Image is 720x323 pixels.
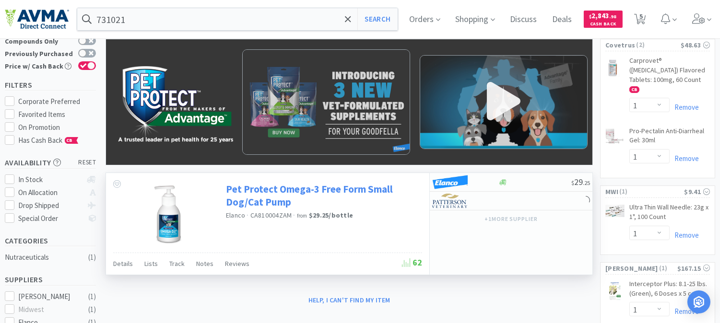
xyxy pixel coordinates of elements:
img: 73ffc936dea74002a875b20196faa2d0_10522.png [605,205,625,217]
div: ( 1 ) [88,291,96,302]
span: · [294,211,295,219]
img: da633772b5d24654a8d95158b86da3fe_488535.jpg [137,183,200,245]
div: ( 1 ) [88,252,96,263]
img: e4e33dab9f054f5782a47901c742baa9_102.png [5,9,69,29]
div: On Promotion [19,122,96,133]
span: CA810004ZAM [250,211,292,219]
div: Special Order [19,213,83,224]
div: Compounds Only [5,36,73,45]
div: ( 1 ) [88,304,96,315]
input: Search by item, sku, manufacturer, ingredient, size... [77,8,398,30]
span: CB [630,87,639,92]
button: Search [357,8,397,30]
a: Carprovet® ([MEDICAL_DATA]) Flavored Tablets: 100mg, 60 Count CB [629,56,710,97]
h5: Filters [5,80,96,91]
a: Remove [670,103,699,112]
span: Details [113,259,133,268]
span: ( 1 ) [618,187,685,196]
span: ( 1 ) [658,264,677,273]
a: Remove [670,307,699,316]
span: . 25 [583,179,590,186]
div: Midwest [19,304,78,315]
span: Reviews [225,259,249,268]
div: On Allocation [19,187,83,198]
span: [PERSON_NAME] [605,263,658,274]
span: Has Cash Back [19,136,79,145]
a: Elanco [226,211,246,219]
span: CB [65,138,75,143]
h5: Categories [5,235,96,246]
div: Price w/ Cash Back [5,61,73,69]
span: reset [79,158,96,168]
a: Remove [670,231,699,240]
a: Pet Protect Omega-3 Free Form Small Dog/Cat Pump [226,183,420,209]
span: ( 2 ) [635,40,681,50]
strong: $29.25 / bottle [309,211,353,219]
img: a1957137cdaf4d7d9e2742db5bc8925c_155867.jpeg [605,281,625,300]
h5: Suppliers [5,274,96,285]
span: Lists [144,259,158,268]
span: 2,843 [590,11,617,20]
a: 5 [630,16,650,25]
span: . 98 [610,13,617,20]
span: $ [571,179,574,186]
div: [PERSON_NAME] [19,291,78,302]
div: Corporate Preferred [19,96,96,107]
span: Notes [196,259,213,268]
img: petprotectvideobanner_content.png [242,49,410,155]
a: Interceptor Plus: 8.1-25 lbs. (Green), 6 Doses x 5 count [629,279,710,302]
img: 09bcb2a2f05b4742a42b1b4c9bb2310a_181.png [106,39,592,165]
a: Discuss [507,15,541,24]
img: fc470b663d36480182d6e84a75f24167_31043.png [605,128,625,144]
span: Covetrus [605,40,635,50]
div: Nutraceuticals [5,252,83,263]
span: · [247,211,249,219]
span: 62 [402,257,422,268]
span: MWI [605,186,618,197]
div: Drop Shipped [19,200,83,211]
a: Remove [670,154,699,163]
span: Cash Back [590,22,617,28]
div: $48.63 [681,40,710,50]
div: $9.41 [685,186,710,197]
div: In Stock [19,174,83,185]
img: petprotect_video_thumbnail.png [420,55,588,149]
div: $167.15 [677,263,710,274]
img: f5e969b455434c6296c6d81ef179fa71_3.png [432,194,468,208]
div: Favorited Items [19,109,96,120]
a: Deals [549,15,576,24]
span: Track [169,259,185,268]
a: $2,843.98Cash Back [584,6,623,32]
button: Help, I can't find my item [303,292,396,308]
h5: Availability [5,157,96,168]
span: from [297,212,307,219]
div: Open Intercom Messenger [687,290,710,313]
a: Ultra Thin Wall Needle: 23g x 1", 100 Count [629,203,710,225]
img: cad21a4972ff45d6bc147a678ad455e5 [432,175,468,189]
span: $ [590,13,592,20]
span: 29 [571,176,590,187]
img: 5243c7a7fe4c428ebd95cb44b7b313ef_754156.png [605,58,620,77]
button: +1more supplier [480,212,543,226]
a: Pro-Pectalin Anti-Diarrheal Gel: 30ml [629,127,710,149]
div: Previously Purchased [5,49,73,57]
